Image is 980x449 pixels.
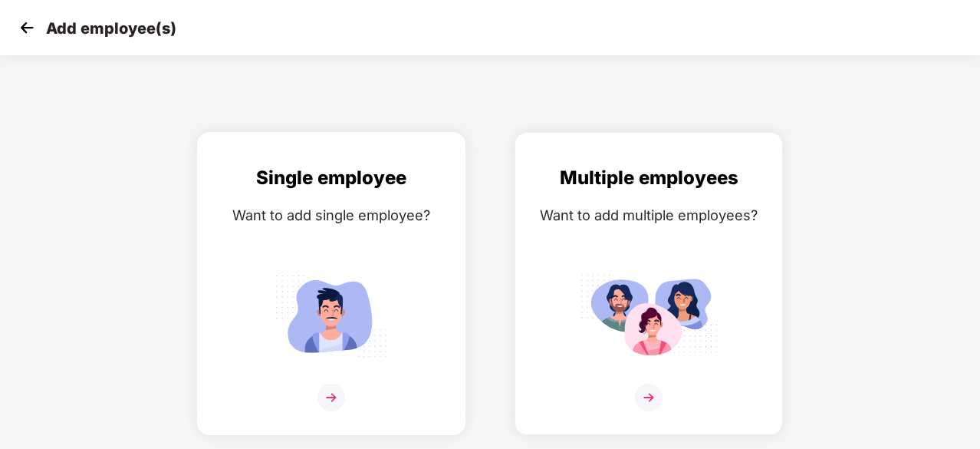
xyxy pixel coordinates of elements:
[531,204,767,226] div: Want to add multiple employees?
[531,163,767,193] div: Multiple employees
[213,204,449,226] div: Want to add single employee?
[213,163,449,193] div: Single employee
[46,19,176,38] p: Add employee(s)
[262,268,400,364] img: svg+xml;base64,PHN2ZyB4bWxucz0iaHR0cDovL3d3dy53My5vcmcvMjAwMC9zdmciIGlkPSJTaW5nbGVfZW1wbG95ZWUiIH...
[635,384,663,411] img: svg+xml;base64,PHN2ZyB4bWxucz0iaHR0cDovL3d3dy53My5vcmcvMjAwMC9zdmciIHdpZHRoPSIzNiIgaGVpZ2h0PSIzNi...
[317,384,345,411] img: svg+xml;base64,PHN2ZyB4bWxucz0iaHR0cDovL3d3dy53My5vcmcvMjAwMC9zdmciIHdpZHRoPSIzNiIgaGVpZ2h0PSIzNi...
[15,16,38,39] img: svg+xml;base64,PHN2ZyB4bWxucz0iaHR0cDovL3d3dy53My5vcmcvMjAwMC9zdmciIHdpZHRoPSIzMCIgaGVpZ2h0PSIzMC...
[580,268,718,364] img: svg+xml;base64,PHN2ZyB4bWxucz0iaHR0cDovL3d3dy53My5vcmcvMjAwMC9zdmciIGlkPSJNdWx0aXBsZV9lbXBsb3llZS...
